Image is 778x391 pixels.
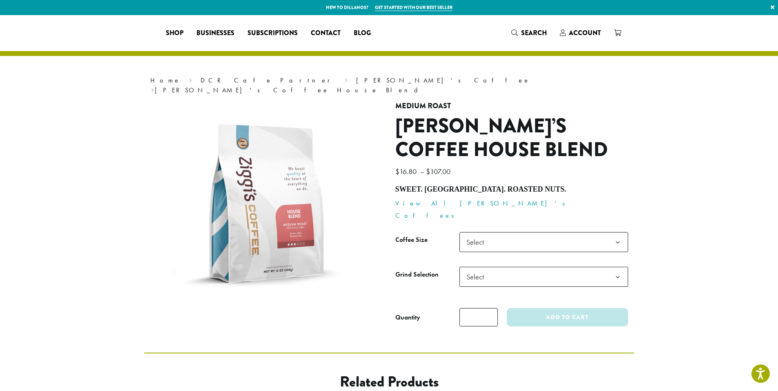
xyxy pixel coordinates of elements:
h4: Sweet. [GEOGRAPHIC_DATA]. Roasted nuts. [395,185,628,194]
span: Shop [166,28,183,38]
a: DCR Cafe Partner [201,76,336,85]
span: Select [459,232,628,252]
span: Businesses [196,28,234,38]
bdi: 16.80 [395,167,419,176]
label: Coffee Size [395,234,459,246]
span: $ [426,167,430,176]
div: Quantity [395,313,420,322]
span: Select [463,269,492,285]
input: Product quantity [459,308,498,326]
span: Search [521,28,547,38]
span: Select [463,234,492,250]
span: $ [395,167,399,176]
a: View All [PERSON_NAME]’s Coffees [395,199,571,220]
span: › [345,73,348,85]
span: › [151,83,154,95]
a: Search [505,26,553,40]
span: › [189,73,192,85]
span: Blog [354,28,371,38]
h1: [PERSON_NAME]’s Coffee House Blend [395,114,628,161]
a: Home [150,76,181,85]
label: Grind Selection [395,269,459,281]
bdi: 107.00 [426,167,453,176]
h4: Medium Roast [395,102,628,111]
h2: Related products [210,373,568,391]
span: Account [569,28,601,38]
nav: Breadcrumb [150,76,628,95]
a: Shop [159,27,190,40]
button: Add to cart [507,308,628,326]
a: Get started with our best seller [375,4,453,11]
span: – [420,167,424,176]
span: Contact [311,28,341,38]
span: Subscriptions [247,28,298,38]
a: [PERSON_NAME]'s Coffee [356,76,530,85]
span: Select [459,267,628,287]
